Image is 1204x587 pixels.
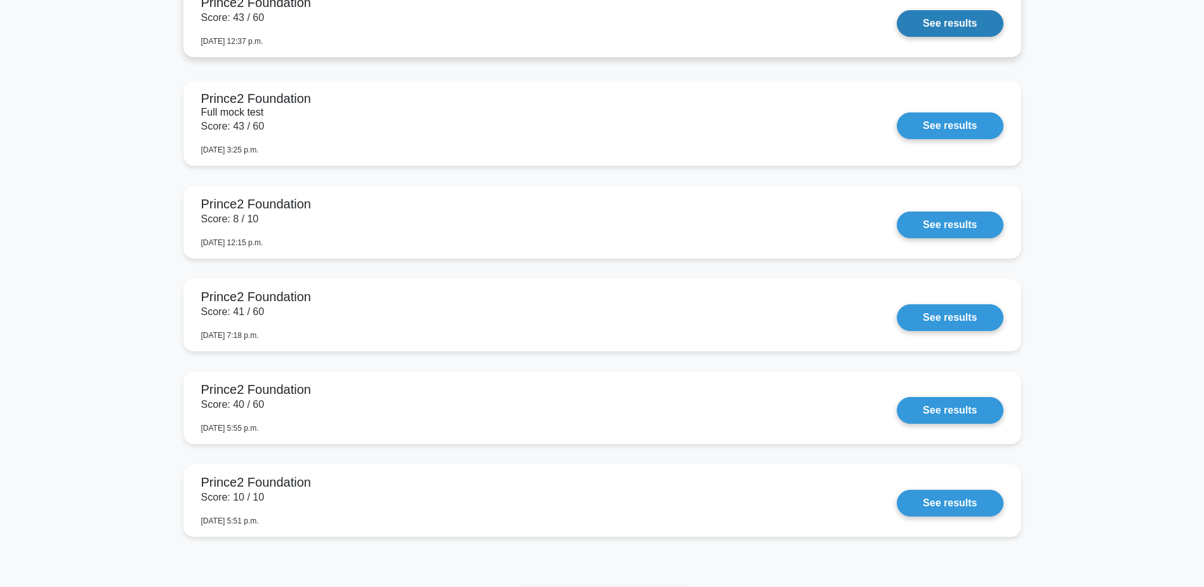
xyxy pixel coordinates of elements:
[897,212,1003,238] a: See results
[897,112,1003,139] a: See results
[897,397,1003,424] a: See results
[897,10,1003,37] a: See results
[897,490,1003,516] a: See results
[897,304,1003,331] a: See results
